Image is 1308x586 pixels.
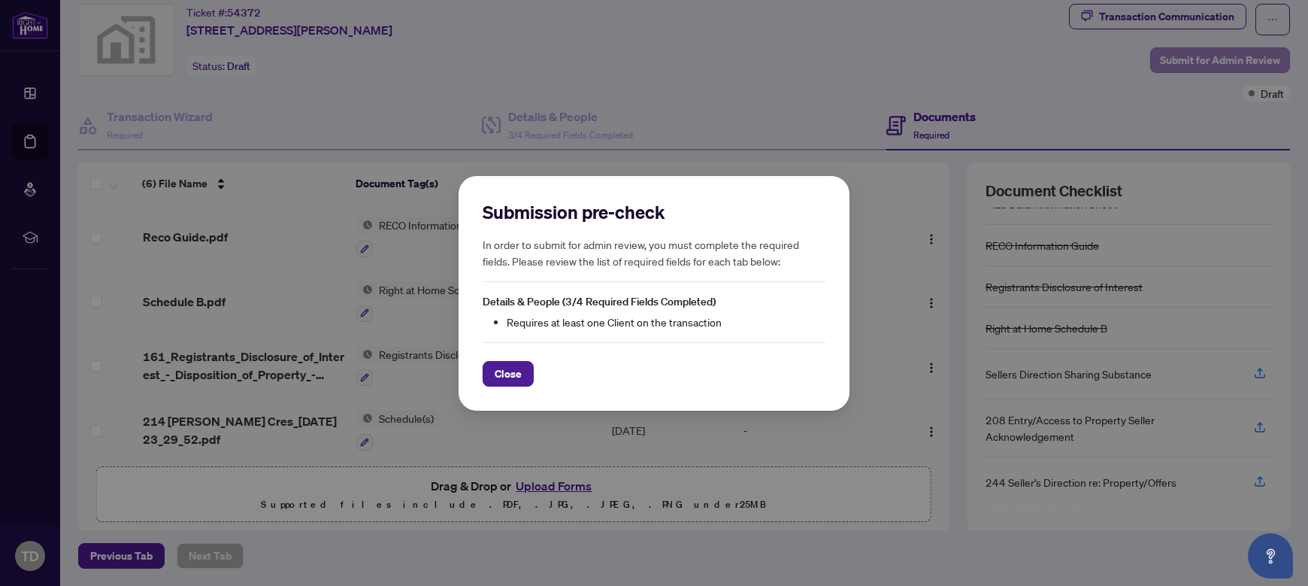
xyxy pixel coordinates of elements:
h5: In order to submit for admin review, you must complete the required fields. Please review the lis... [483,236,825,269]
span: Close [495,361,522,385]
span: Details & People (3/4 Required Fields Completed) [483,295,716,308]
button: Close [483,360,534,386]
li: Requires at least one Client on the transaction [507,313,825,329]
button: Open asap [1248,533,1293,578]
h2: Submission pre-check [483,200,825,224]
